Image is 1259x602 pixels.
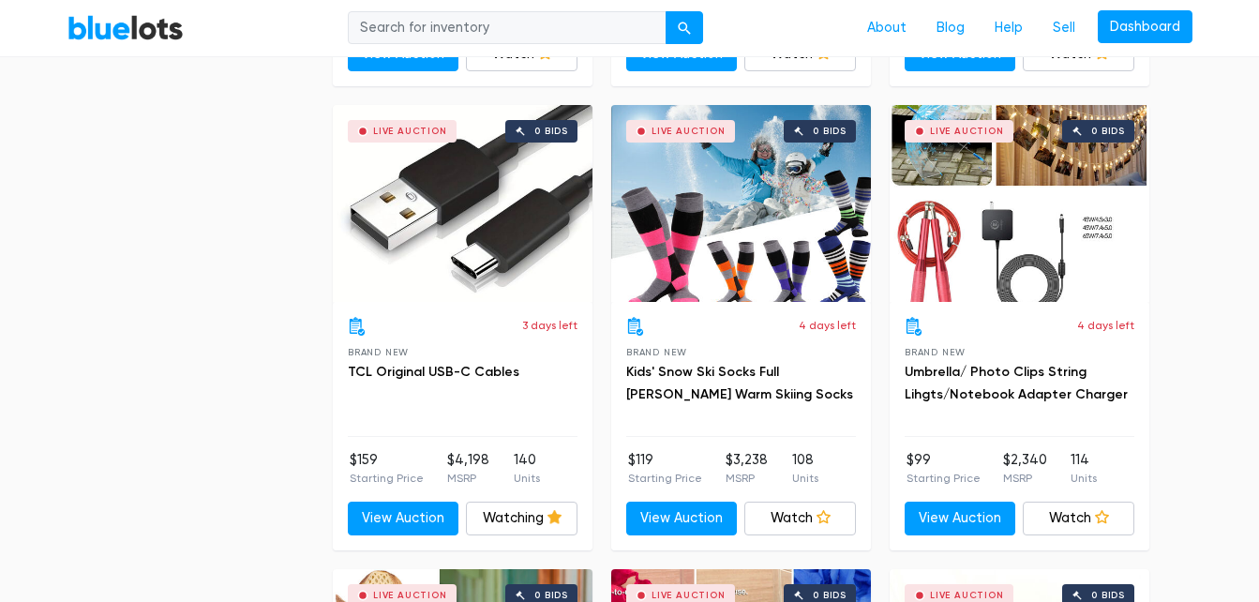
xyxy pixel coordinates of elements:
[813,591,847,600] div: 0 bids
[652,591,726,600] div: Live Auction
[1023,502,1134,535] a: Watch
[350,470,424,487] p: Starting Price
[626,347,687,357] span: Brand New
[1071,450,1097,488] li: 114
[1038,10,1090,46] a: Sell
[447,450,489,488] li: $4,198
[905,347,966,357] span: Brand New
[1098,10,1192,44] a: Dashboard
[980,10,1038,46] a: Help
[628,470,702,487] p: Starting Price
[333,105,592,302] a: Live Auction 0 bids
[1077,317,1134,334] p: 4 days left
[907,450,981,488] li: $99
[373,127,447,136] div: Live Auction
[1091,127,1125,136] div: 0 bids
[799,317,856,334] p: 4 days left
[522,317,577,334] p: 3 days left
[373,591,447,600] div: Live Auction
[930,127,1004,136] div: Live Auction
[726,450,768,488] li: $3,238
[744,502,856,535] a: Watch
[628,450,702,488] li: $119
[905,364,1128,402] a: Umbrella/ Photo Clips String Lihgts/Notebook Adapter Charger
[626,364,853,402] a: Kids' Snow Ski Socks Full [PERSON_NAME] Warm Skiing Socks
[514,450,540,488] li: 140
[1003,470,1047,487] p: MSRP
[652,127,726,136] div: Live Auction
[348,364,519,380] a: TCL Original USB-C Cables
[350,450,424,488] li: $159
[348,11,667,45] input: Search for inventory
[907,470,981,487] p: Starting Price
[1003,450,1047,488] li: $2,340
[792,470,818,487] p: Units
[922,10,980,46] a: Blog
[611,105,871,302] a: Live Auction 0 bids
[348,502,459,535] a: View Auction
[534,591,568,600] div: 0 bids
[514,470,540,487] p: Units
[447,470,489,487] p: MSRP
[67,14,184,41] a: BlueLots
[852,10,922,46] a: About
[626,502,738,535] a: View Auction
[348,347,409,357] span: Brand New
[726,470,768,487] p: MSRP
[792,450,818,488] li: 108
[890,105,1149,302] a: Live Auction 0 bids
[930,591,1004,600] div: Live Auction
[1071,470,1097,487] p: Units
[813,127,847,136] div: 0 bids
[466,502,577,535] a: Watching
[905,502,1016,535] a: View Auction
[1091,591,1125,600] div: 0 bids
[534,127,568,136] div: 0 bids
